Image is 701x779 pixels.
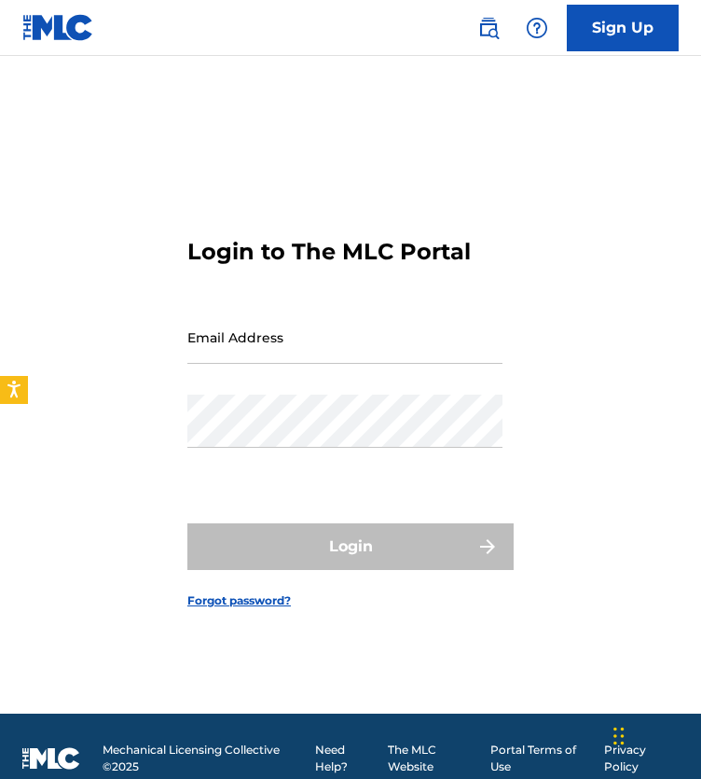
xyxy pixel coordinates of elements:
div: Help [518,9,556,47]
a: Need Help? [315,742,377,775]
img: help [526,17,548,39]
a: Forgot password? [187,592,291,609]
div: Drag [613,708,625,764]
a: Portal Terms of Use [490,742,593,775]
a: Public Search [470,9,507,47]
img: logo [22,747,80,770]
a: Sign Up [567,5,679,51]
img: search [477,17,500,39]
a: The MLC Website [388,742,479,775]
a: Privacy Policy [604,742,679,775]
iframe: Chat Widget [608,689,701,779]
h3: Login to The MLC Portal [187,238,471,266]
span: Mechanical Licensing Collective © 2025 [103,742,304,775]
img: MLC Logo [22,14,94,41]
